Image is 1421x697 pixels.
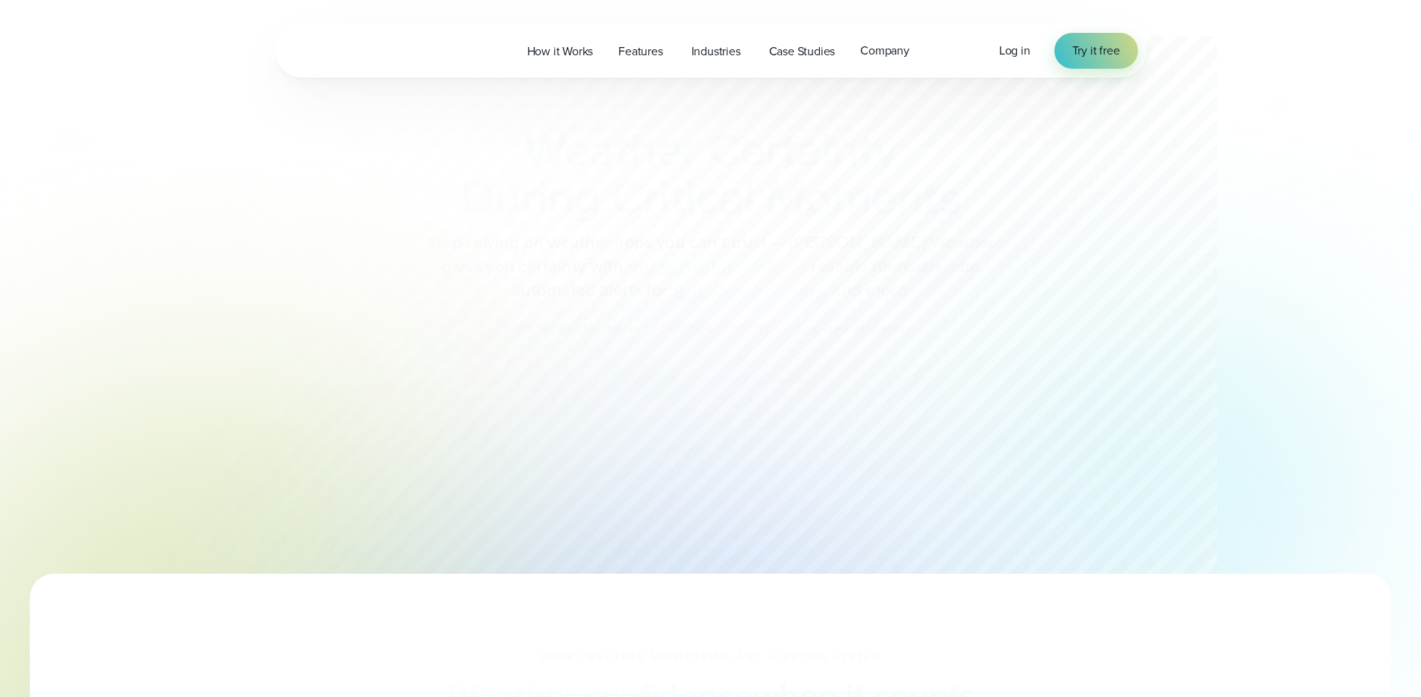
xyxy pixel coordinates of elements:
span: Features [618,43,662,61]
span: Try it free [1072,42,1120,60]
span: Industries [691,43,741,61]
span: Case Studies [769,43,836,61]
span: Company [860,42,909,60]
span: Log in [999,42,1030,59]
a: Case Studies [756,36,848,66]
a: Try it free [1054,33,1138,69]
span: How it Works [527,43,594,61]
a: Log in [999,42,1030,60]
a: How it Works [514,36,606,66]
